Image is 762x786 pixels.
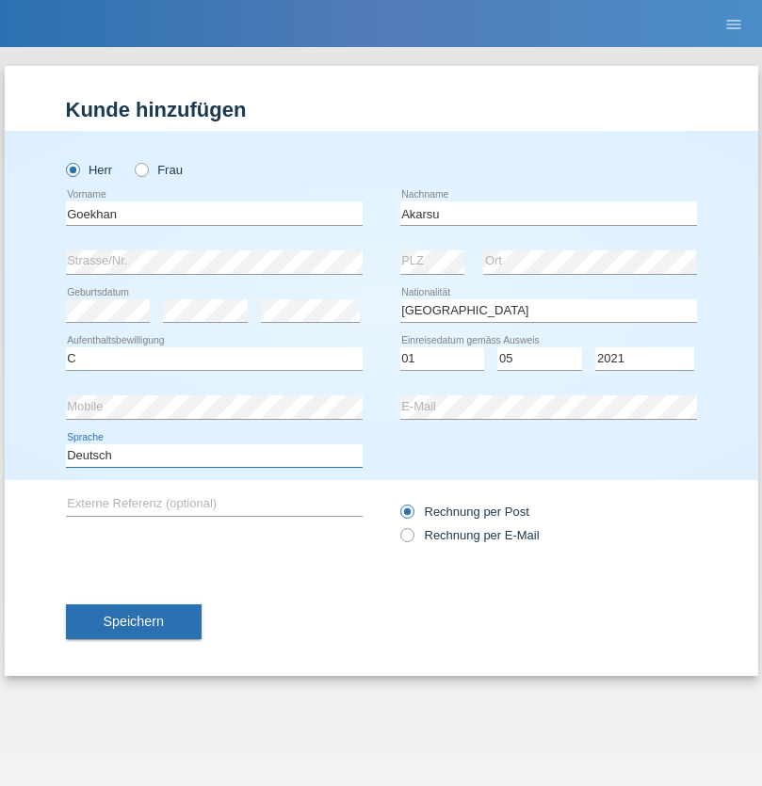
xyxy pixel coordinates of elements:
[135,163,183,177] label: Frau
[724,15,743,34] i: menu
[104,614,164,629] span: Speichern
[66,604,202,640] button: Speichern
[400,505,413,528] input: Rechnung per Post
[400,528,413,552] input: Rechnung per E-Mail
[400,528,540,542] label: Rechnung per E-Mail
[66,98,697,121] h1: Kunde hinzufügen
[715,18,753,29] a: menu
[400,505,529,519] label: Rechnung per Post
[66,163,113,177] label: Herr
[135,163,147,175] input: Frau
[66,163,78,175] input: Herr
